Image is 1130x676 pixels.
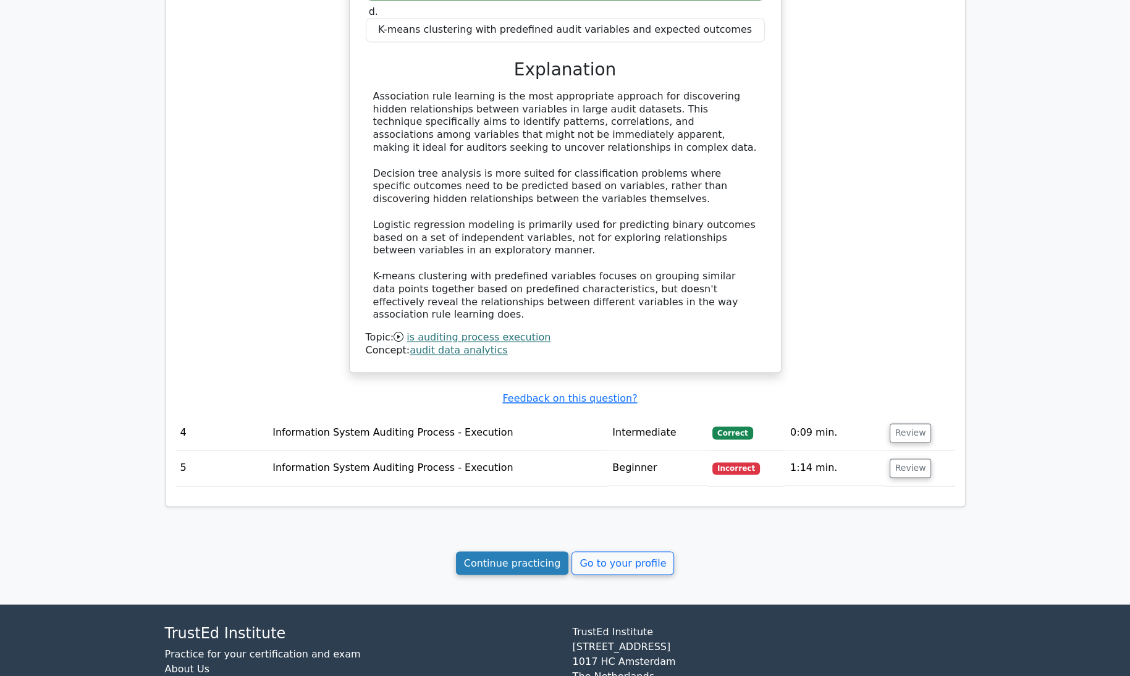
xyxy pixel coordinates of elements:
[366,344,765,357] div: Concept:
[712,426,753,439] span: Correct
[165,648,361,659] a: Practice for your certification and exam
[607,450,707,486] td: Beginner
[373,90,757,321] div: Association rule learning is the most appropriate approach for discovering hidden relationships b...
[407,331,550,343] a: is auditing process execution
[410,344,508,356] a: audit data analytics
[366,18,765,42] div: K-means clustering with predefined audit variables and expected outcomes
[175,415,268,450] td: 4
[502,392,637,404] a: Feedback on this question?
[366,331,765,344] div: Topic:
[175,450,268,486] td: 5
[373,59,757,80] h3: Explanation
[571,551,674,575] a: Go to your profile
[890,458,932,478] button: Review
[268,415,607,450] td: Information System Auditing Process - Execution
[785,450,885,486] td: 1:14 min.
[268,450,607,486] td: Information System Auditing Process - Execution
[712,462,760,475] span: Incorrect
[165,662,209,674] a: About Us
[890,423,932,442] button: Review
[456,551,569,575] a: Continue practicing
[165,624,558,642] h4: TrustEd Institute
[607,415,707,450] td: Intermediate
[369,6,378,17] span: d.
[785,415,885,450] td: 0:09 min.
